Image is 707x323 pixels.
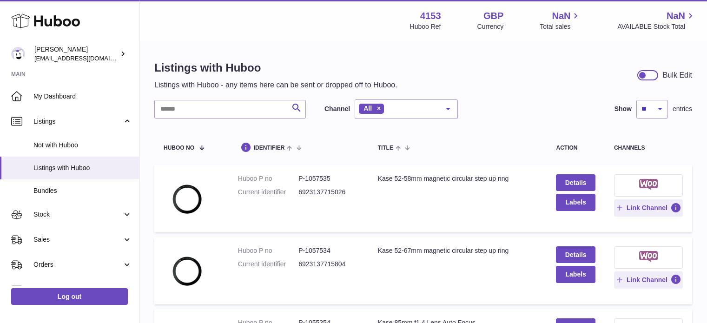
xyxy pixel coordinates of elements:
span: [EMAIL_ADDRESS][DOMAIN_NAME] [34,54,137,62]
span: entries [673,105,692,113]
dd: 6923137715026 [298,188,359,197]
a: NaN Total sales [540,10,581,31]
span: NaN [552,10,570,22]
span: Orders [33,260,122,269]
div: [PERSON_NAME] [34,45,118,63]
button: Labels [556,194,595,211]
span: Listings [33,117,122,126]
button: Link Channel [614,199,683,216]
a: Details [556,174,595,191]
dt: Huboo P no [238,174,298,183]
button: Labels [556,266,595,283]
h1: Listings with Huboo [154,60,397,75]
img: woocommerce-small.png [639,179,658,190]
span: Link Channel [627,204,667,212]
span: My Dashboard [33,92,132,101]
span: Not with Huboo [33,141,132,150]
span: Huboo no [164,145,194,151]
label: Show [614,105,632,113]
strong: GBP [483,10,503,22]
span: All [363,105,372,112]
img: Kase 52-58mm magnetic circular step up ring [164,174,210,221]
span: Listings with Huboo [33,164,132,172]
dt: Current identifier [238,188,298,197]
span: Stock [33,210,122,219]
span: NaN [667,10,685,22]
img: internalAdmin-4153@internal.huboo.com [11,47,25,61]
span: Total sales [540,22,581,31]
span: Usage [33,285,132,294]
strong: 4153 [420,10,441,22]
span: Sales [33,235,122,244]
div: Kase 52-67mm magnetic circular step up ring [378,246,538,255]
div: Bulk Edit [663,70,692,80]
dt: Huboo P no [238,246,298,255]
dd: P-1057534 [298,246,359,255]
span: Link Channel [627,276,667,284]
a: Details [556,246,595,263]
img: woocommerce-small.png [639,251,658,262]
img: Kase 52-67mm magnetic circular step up ring [164,246,210,293]
span: Bundles [33,186,132,195]
a: Log out [11,288,128,305]
p: Listings with Huboo - any items here can be sent or dropped off to Huboo. [154,80,397,90]
span: title [378,145,393,151]
dd: P-1057535 [298,174,359,183]
span: identifier [254,145,285,151]
div: Kase 52-58mm magnetic circular step up ring [378,174,538,183]
a: NaN AVAILABLE Stock Total [617,10,696,31]
div: action [556,145,595,151]
span: AVAILABLE Stock Total [617,22,696,31]
div: Huboo Ref [410,22,441,31]
div: Currency [477,22,504,31]
label: Channel [324,105,350,113]
dt: Current identifier [238,260,298,269]
div: channels [614,145,683,151]
button: Link Channel [614,271,683,288]
dd: 6923137715804 [298,260,359,269]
